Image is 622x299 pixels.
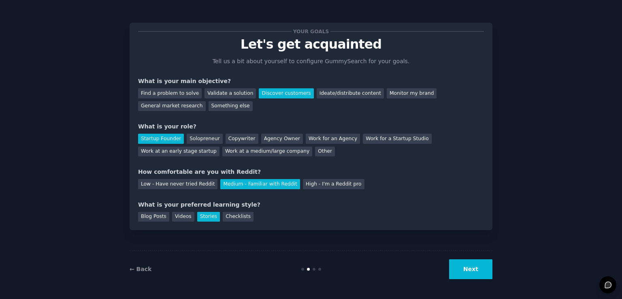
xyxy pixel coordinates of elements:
p: Let's get acquainted [138,37,484,51]
button: Next [449,259,492,279]
p: Tell us a bit about yourself to configure GummySearch for your goals. [209,57,413,66]
div: What is your main objective? [138,77,484,85]
span: Your goals [292,27,330,36]
div: Solopreneur [187,134,222,144]
div: Work for a Startup Studio [363,134,431,144]
div: Stories [197,212,220,222]
a: ← Back [130,266,151,272]
div: Work at an early stage startup [138,147,219,157]
div: Monitor my brand [387,88,437,98]
div: What is your role? [138,122,484,131]
div: Startup Founder [138,134,184,144]
div: General market research [138,101,206,111]
div: Discover customers [259,88,313,98]
div: Medium - Familiar with Reddit [220,179,300,189]
div: Agency Owner [261,134,303,144]
div: Ideate/distribute content [317,88,384,98]
div: Find a problem to solve [138,88,202,98]
div: Low - Have never tried Reddit [138,179,217,189]
div: Videos [172,212,194,222]
div: Other [315,147,335,157]
div: What is your preferred learning style? [138,201,484,209]
div: Work at a medium/large company [222,147,312,157]
div: Copywriter [226,134,258,144]
div: Checklists [223,212,253,222]
div: How comfortable are you with Reddit? [138,168,484,176]
div: High - I'm a Reddit pro [303,179,364,189]
div: Blog Posts [138,212,169,222]
div: Something else [209,101,253,111]
div: Work for an Agency [306,134,360,144]
div: Validate a solution [204,88,256,98]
